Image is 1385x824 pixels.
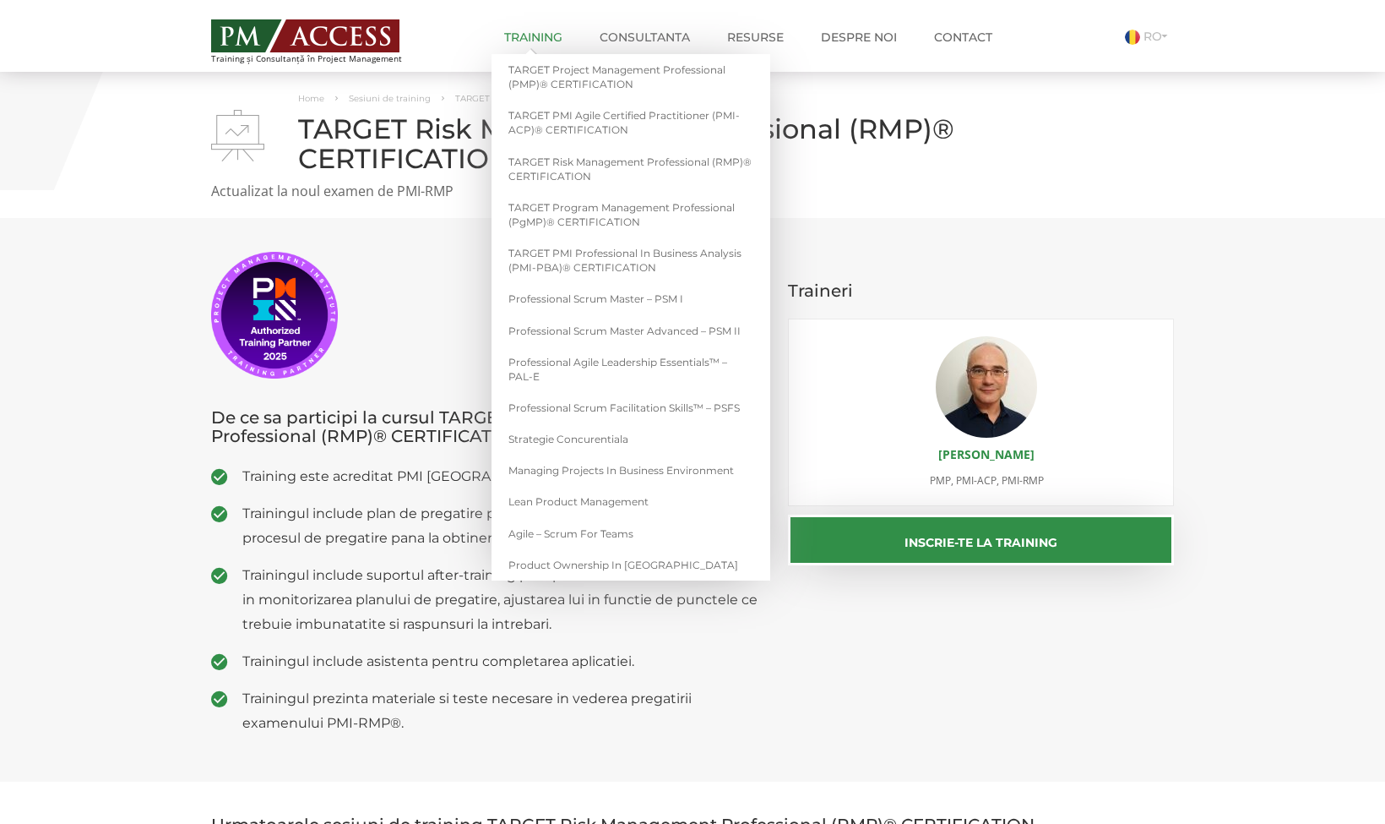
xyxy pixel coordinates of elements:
a: Professional Agile Leadership Essentials™ – PAL-E [492,347,770,392]
a: TARGET Project Management Professional (PMP)® CERTIFICATION [492,54,770,100]
img: TARGET Risk Management Professional (RMP)® CERTIFICATION [211,110,264,161]
span: Training este acreditat PMI [GEOGRAPHIC_DATA] [242,464,763,488]
a: [PERSON_NAME] [938,446,1035,462]
a: Professional Scrum Facilitation Skills™ – PSFS [492,392,770,423]
img: Romana [1125,30,1140,45]
a: Despre noi [808,20,910,54]
img: PM ACCESS - Echipa traineri si consultanti certificati PMP: Narciss Popescu, Mihai Olaru, Monica ... [211,19,399,52]
a: Sesiuni de training [349,93,431,104]
span: PMP, PMI-ACP, PMI-RMP [930,473,1044,488]
a: Resurse [714,20,796,54]
a: TARGET PMI Professional in Business Analysis (PMI-PBA)® CERTIFICATION [492,237,770,283]
a: Training și Consultanță în Project Management [211,14,433,63]
button: Inscrie-te la training [788,515,1175,565]
p: Actualizat la noul examen de PMI-RMP [211,182,1174,201]
a: Consultanta [587,20,703,54]
a: Strategie Concurentiala [492,423,770,455]
span: Trainingul include suportul after-training pe o perioada de 6 luni care consta in monitorizarea p... [242,563,763,636]
h3: Traineri [788,281,1175,300]
a: Training [492,20,575,54]
a: Product Ownership in [GEOGRAPHIC_DATA] [492,549,770,581]
a: Contact [921,20,1005,54]
a: TARGET PMI Agile Certified Practitioner (PMI-ACP)® CERTIFICATION [492,100,770,145]
h3: De ce sa participi la cursul TARGET Risk Management Professional (RMP)® CERTIFICATION [211,408,763,445]
span: Trainingul prezinta materiale si teste necesare in vederea pregatirii examenului PMI-RMP®. [242,686,763,735]
span: Training și Consultanță în Project Management [211,54,433,63]
a: Professional Scrum Master – PSM I [492,283,770,314]
a: Home [298,93,324,104]
a: Managing Projects in Business Environment [492,455,770,486]
span: Trainingul include plan de pregatire personalizat after-training si asistenta in procesul de preg... [242,501,763,550]
a: TARGET Risk Management Professional (RMP)® CERTIFICATION [492,146,770,192]
a: Agile – Scrum for Teams [492,518,770,549]
span: Trainingul include asistenta pentru completarea aplicatiei. [242,649,763,674]
span: TARGET Risk Management Professional (RMP)® CERTIFICATION [455,93,729,104]
a: Lean Product Management [492,486,770,517]
a: RO [1125,29,1174,44]
a: Professional Scrum Master Advanced – PSM II [492,315,770,347]
a: TARGET Program Management Professional (PgMP)® CERTIFICATION [492,192,770,237]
